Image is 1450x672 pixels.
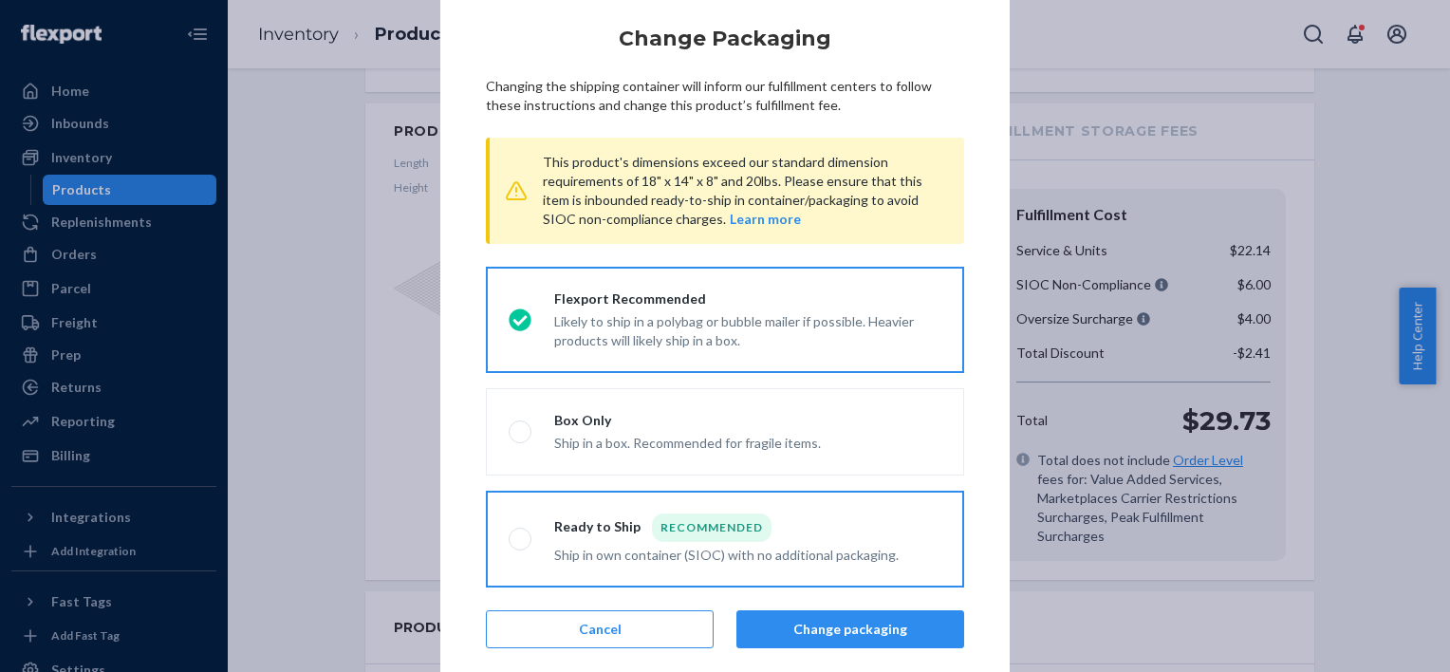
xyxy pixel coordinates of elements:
div: Flexport Recommended [554,289,941,308]
p: Changing the shipping container will inform our fulfillment centers to follow these instructions ... [486,77,964,115]
div: Box Only [554,411,821,430]
div: Recommended [652,513,771,542]
div: Ship in a box. Recommended for fragile items. [554,430,821,453]
h2: Change Packaging [486,24,964,54]
div: Likely to ship in a polybag or bubble mailer if possible. Heavier products will likely ship in a ... [554,308,941,350]
div: This product's dimensions exceed our standard dimension requirements of 18" x 14" x 8" and 20lbs.... [543,153,941,229]
button: Learn more [730,210,801,229]
div: Ship in own container (SIOC) with no additional packaging. [554,542,899,565]
button: Cancel [486,610,714,648]
button: Change packaging [736,610,964,648]
div: Ready to Ship [554,513,899,542]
